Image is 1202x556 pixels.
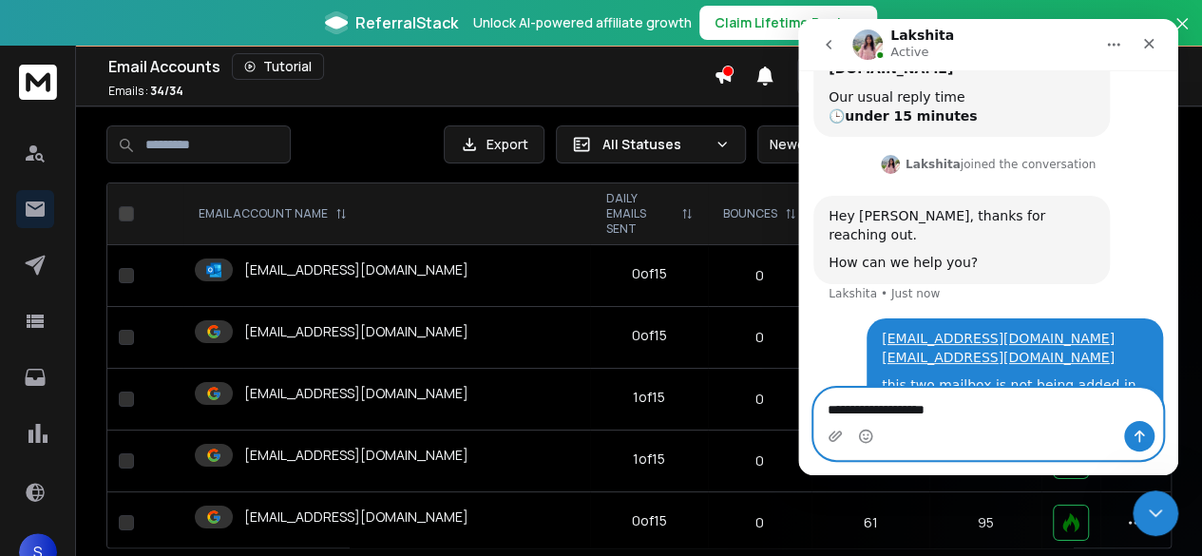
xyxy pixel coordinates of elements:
[83,136,102,155] img: Profile image for Lakshita
[68,299,365,406] div: [EMAIL_ADDRESS][DOMAIN_NAME][EMAIL_ADDRESS][DOMAIN_NAME]this two mailbox is not being added in re...
[719,328,800,347] p: 0
[602,135,707,154] p: All Statuses
[244,260,468,279] p: [EMAIL_ADDRESS][DOMAIN_NAME]
[444,125,544,163] button: Export
[16,370,365,402] textarea: Message…
[84,312,316,327] a: [EMAIL_ADDRESS][DOMAIN_NAME]
[473,13,692,32] p: Unlock AI-powered affiliate growth
[108,84,183,99] p: Emails :
[723,206,777,221] p: BOUNCES
[632,511,667,530] div: 0 of 15
[1133,490,1178,536] iframe: Intercom live chat
[632,326,667,345] div: 0 of 15
[30,188,296,225] div: Hey [PERSON_NAME], thanks for reaching out.
[30,269,142,280] div: Lakshita • Just now
[719,390,800,409] p: 0
[605,191,674,237] p: DAILY EMAILS SENT
[30,69,296,106] div: Our usual reply time 🕒
[244,322,468,341] p: [EMAIL_ADDRESS][DOMAIN_NAME]
[150,83,183,99] span: 34 / 34
[798,19,1178,475] iframe: Intercom live chat
[47,89,179,105] b: under 15 minutes
[929,492,1041,554] td: 95
[244,384,468,403] p: [EMAIL_ADDRESS][DOMAIN_NAME]
[719,266,800,285] p: 0
[107,137,297,154] div: joined the conversation
[757,125,881,163] button: Newest
[633,450,665,469] div: 1 of 15
[60,410,75,425] button: Emoji picker
[244,508,468,527] p: [EMAIL_ADDRESS][DOMAIN_NAME]
[199,206,347,221] div: EMAIL ACCOUNT NAME
[811,492,929,554] td: 61
[355,11,458,34] span: ReferralStack
[719,451,800,470] p: 0
[244,446,468,465] p: [EMAIL_ADDRESS][DOMAIN_NAME]
[632,264,667,283] div: 0 of 15
[15,177,312,265] div: Hey [PERSON_NAME], thanks for reaching out.How can we help you?Lakshita • Just nowAdd reaction
[15,299,365,429] div: safiq says…
[633,388,665,407] div: 1 of 15
[107,139,162,152] b: Lakshita
[719,513,800,532] p: 0
[29,410,45,425] button: Upload attachment
[232,53,324,80] button: Tutorial
[108,53,714,80] div: Email Accounts
[699,6,877,40] button: Claim Lifetime Deal→
[15,177,365,299] div: Lakshita says…
[15,133,365,177] div: Lakshita says…
[84,357,350,394] div: this two mailbox is not being added in reachinbox
[30,235,296,254] div: How can we help you?
[30,24,181,58] b: [EMAIL_ADDRESS][DOMAIN_NAME]
[849,13,862,32] span: →
[84,331,316,346] a: [EMAIL_ADDRESS][DOMAIN_NAME]
[326,402,356,432] button: Send a message…
[1170,11,1194,57] button: Close banner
